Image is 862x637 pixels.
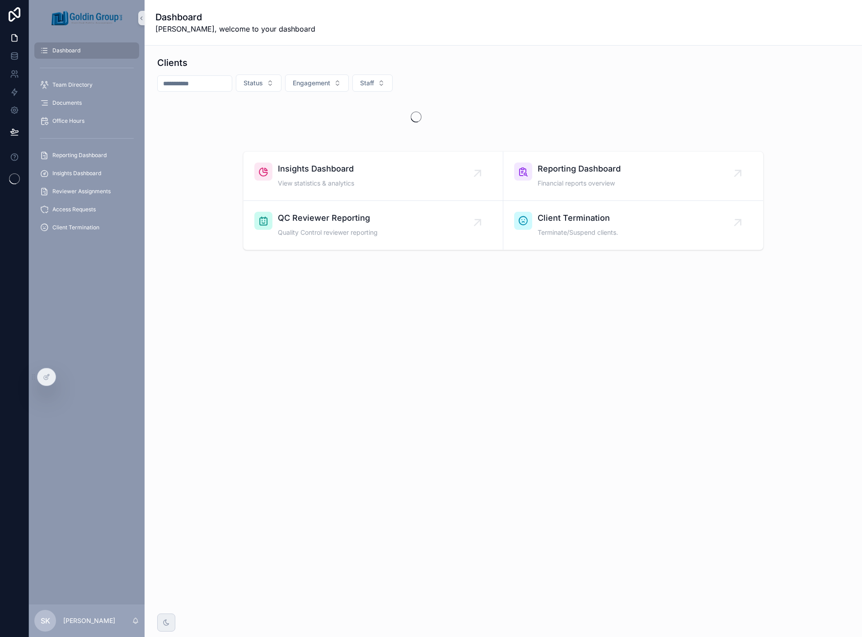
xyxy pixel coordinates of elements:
span: Insights Dashboard [278,163,354,175]
span: Client Termination [52,224,99,231]
span: Reviewer Assignments [52,188,111,195]
a: Dashboard [34,42,139,59]
a: Access Requests [34,201,139,218]
span: Team Directory [52,81,93,88]
p: [PERSON_NAME] [63,616,115,625]
span: View statistics & analytics [278,179,354,188]
span: Office Hours [52,117,84,125]
a: Team Directory [34,77,139,93]
span: Insights Dashboard [52,170,101,177]
h1: Clients [157,56,187,69]
a: Insights DashboardView statistics & analytics [244,152,503,201]
button: Select Button [352,74,393,92]
h1: Dashboard [155,11,315,23]
span: Status [244,79,263,88]
span: Engagement [293,79,330,88]
a: Reporting Dashboard [34,147,139,163]
span: Staff [360,79,374,88]
span: QC Reviewer Reporting [278,212,378,224]
span: Dashboard [52,47,80,54]
a: Insights Dashboard [34,165,139,181]
a: QC Reviewer ReportingQuality Control reviewer reporting [244,201,503,250]
span: Quality Control reviewer reporting [278,228,378,237]
a: Reporting DashboardFinancial reports overview [503,152,763,201]
a: Office Hours [34,113,139,129]
span: Client Termination [538,212,618,224]
a: Documents [34,95,139,111]
span: Reporting Dashboard [52,152,107,159]
button: Select Button [236,74,281,92]
span: SK [41,615,50,626]
a: Client Termination [34,219,139,236]
span: Access Requests [52,206,96,213]
div: scrollable content [29,36,145,247]
span: [PERSON_NAME], welcome to your dashboard [155,23,315,34]
img: App logo [52,11,122,25]
span: Terminate/Suspend clients. [538,228,618,237]
button: Select Button [285,74,349,92]
a: Client TerminationTerminate/Suspend clients. [503,201,763,250]
span: Documents [52,99,82,107]
span: Reporting Dashboard [538,163,621,175]
span: Financial reports overview [538,179,621,188]
a: Reviewer Assignments [34,183,139,200]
